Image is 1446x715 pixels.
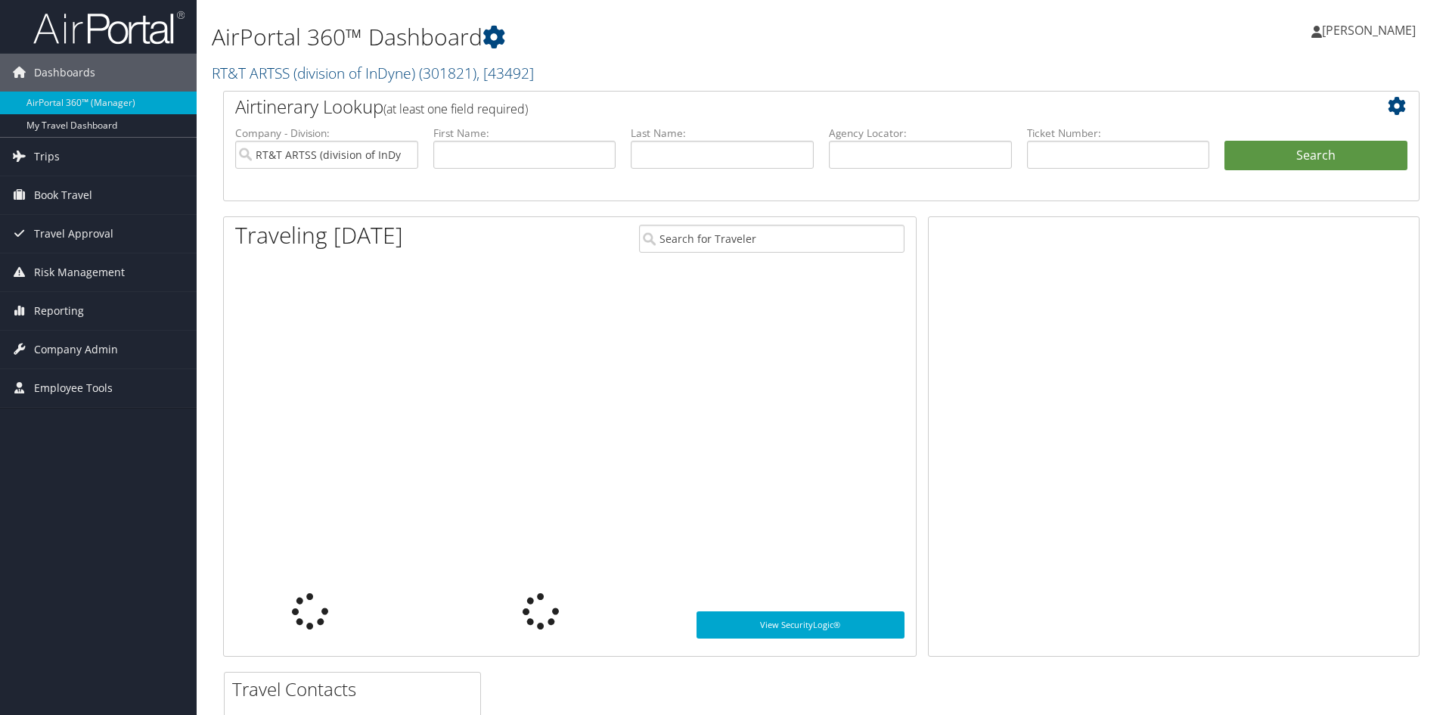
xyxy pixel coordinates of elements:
[34,215,113,253] span: Travel Approval
[34,253,125,291] span: Risk Management
[697,611,905,639] a: View SecurityLogic®
[639,225,905,253] input: Search for Traveler
[1224,141,1407,171] button: Search
[383,101,528,117] span: (at least one field required)
[829,126,1012,141] label: Agency Locator:
[34,176,92,214] span: Book Travel
[419,63,476,83] span: ( 301821 )
[1322,22,1416,39] span: [PERSON_NAME]
[34,369,113,407] span: Employee Tools
[34,138,60,176] span: Trips
[212,21,1025,53] h1: AirPortal 360™ Dashboard
[476,63,534,83] span: , [ 43492 ]
[433,126,616,141] label: First Name:
[34,292,84,330] span: Reporting
[33,10,185,45] img: airportal-logo.png
[631,126,814,141] label: Last Name:
[34,331,118,368] span: Company Admin
[235,94,1308,120] h2: Airtinerary Lookup
[232,676,480,702] h2: Travel Contacts
[1311,8,1431,53] a: [PERSON_NAME]
[235,219,403,251] h1: Traveling [DATE]
[212,63,534,83] a: RT&T ARTSS (division of InDyne)
[235,126,418,141] label: Company - Division:
[34,54,95,92] span: Dashboards
[1027,126,1210,141] label: Ticket Number:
